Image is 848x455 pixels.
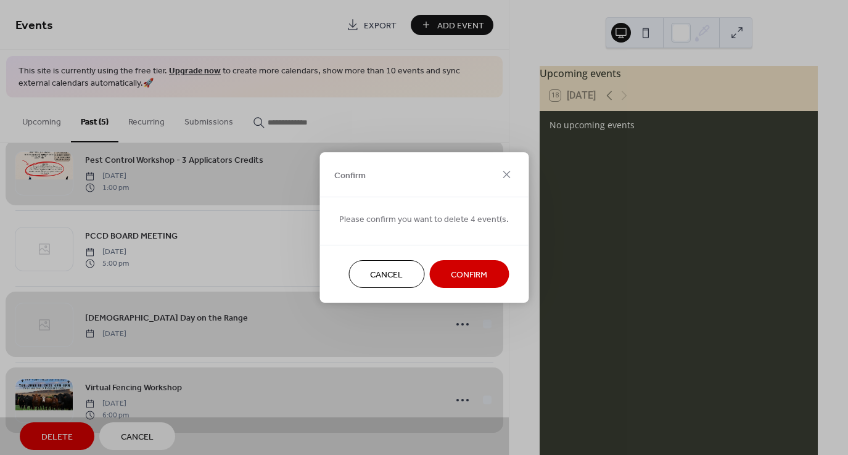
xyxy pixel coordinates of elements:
span: Please confirm you want to delete 4 event(s. [339,213,509,226]
span: Confirm [334,169,366,182]
button: Cancel [348,260,424,288]
button: Confirm [429,260,509,288]
span: Cancel [370,269,403,282]
span: Confirm [451,269,487,282]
